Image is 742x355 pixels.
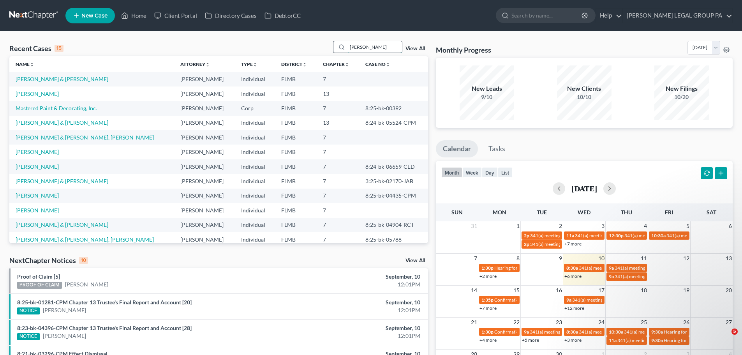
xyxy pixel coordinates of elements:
[275,174,317,188] td: FLMB
[651,233,666,238] span: 10:30a
[524,233,529,238] span: 2p
[643,221,648,231] span: 4
[235,174,275,188] td: Individual
[291,332,420,340] div: 12:01PM
[365,61,390,67] a: Case Nounfold_more
[473,254,478,263] span: 7
[555,286,563,295] span: 16
[609,265,614,271] span: 9a
[564,241,582,247] a: +7 more
[513,286,520,295] span: 15
[174,232,235,247] td: [PERSON_NAME]
[716,329,734,347] iframe: Intercom live chat
[359,232,428,247] td: 8:25-bk-05788
[707,209,716,215] span: Sat
[623,9,732,23] a: [PERSON_NAME] LEGAL GROUP PA
[235,218,275,232] td: Individual
[17,282,62,289] div: PROOF OF CLAIM
[235,189,275,203] td: Individual
[481,265,493,271] span: 1:30p
[666,233,742,238] span: 341(a) meeting for [PERSON_NAME]
[174,87,235,101] td: [PERSON_NAME]
[624,233,700,238] span: 341(a) meeting for [PERSON_NAME]
[558,221,563,231] span: 2
[174,130,235,145] td: [PERSON_NAME]
[174,189,235,203] td: [PERSON_NAME]
[571,184,597,193] h2: [DATE]
[317,159,359,174] td: 7
[482,167,498,178] button: day
[564,305,584,311] a: +12 more
[275,145,317,159] td: FLMB
[17,299,192,306] a: 8:25-bk-01281-CPM Chapter 13 Trustee's Final Report and Account [20]
[9,44,63,53] div: Recent Cases
[16,207,59,214] a: [PERSON_NAME]
[347,41,402,53] input: Search by name...
[291,324,420,332] div: September, 10
[386,62,390,67] i: unfold_more
[317,87,359,101] td: 13
[317,130,359,145] td: 7
[317,116,359,130] td: 13
[524,241,529,247] span: 2p
[494,329,624,335] span: Confirmation hearing for [PERSON_NAME] & [PERSON_NAME]
[65,281,108,288] a: [PERSON_NAME]
[275,232,317,247] td: FLMB
[470,318,478,327] span: 21
[317,189,359,203] td: 7
[725,254,733,263] span: 13
[235,145,275,159] td: Individual
[174,145,235,159] td: [PERSON_NAME]
[345,62,349,67] i: unfold_more
[235,159,275,174] td: Individual
[359,116,428,130] td: 8:24-bk-05524-CPM
[291,298,420,306] div: September, 10
[174,218,235,232] td: [PERSON_NAME]
[317,218,359,232] td: 7
[578,209,590,215] span: Wed
[624,329,699,335] span: 341(a) meeting for [PERSON_NAME]
[9,256,88,265] div: NextChapter Notices
[16,163,59,170] a: [PERSON_NAME]
[665,209,673,215] span: Fri
[617,337,693,343] span: 341(a) meeting for [PERSON_NAME]
[291,273,420,281] div: September, 10
[481,297,493,303] span: 1:35p
[728,221,733,231] span: 6
[317,232,359,247] td: 7
[16,76,108,82] a: [PERSON_NAME] & [PERSON_NAME]
[651,329,663,335] span: 9:30a
[575,233,691,238] span: 341(a) meeting for [PERSON_NAME] & [PERSON_NAME]
[235,130,275,145] td: Individual
[564,337,582,343] a: +3 more
[17,307,40,314] div: NOTICE
[275,159,317,174] td: FLMB
[682,254,690,263] span: 12
[16,134,154,141] a: [PERSON_NAME] & [PERSON_NAME], [PERSON_NAME]
[174,174,235,188] td: [PERSON_NAME]
[359,101,428,115] td: 8:25-bk-00392
[30,62,34,67] i: unfold_more
[522,337,539,343] a: +5 more
[235,101,275,115] td: Corp
[302,62,307,67] i: unfold_more
[235,232,275,247] td: Individual
[241,61,257,67] a: Typeunfold_more
[275,116,317,130] td: FLMB
[557,93,612,101] div: 10/10
[524,329,529,335] span: 9a
[609,233,624,238] span: 12:30p
[479,273,497,279] a: +2 more
[640,254,648,263] span: 11
[460,93,514,101] div: 9/10
[16,221,108,228] a: [PERSON_NAME] & [PERSON_NAME]
[174,72,235,86] td: [PERSON_NAME]
[275,130,317,145] td: FLMB
[235,203,275,217] td: Individual
[235,116,275,130] td: Individual
[275,189,317,203] td: FLMB
[479,305,497,311] a: +7 more
[481,329,493,335] span: 1:30p
[451,209,463,215] span: Sun
[317,101,359,115] td: 7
